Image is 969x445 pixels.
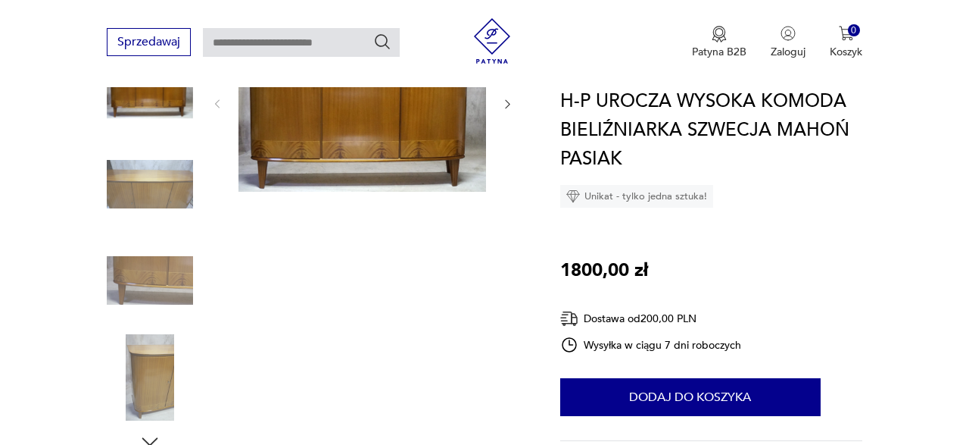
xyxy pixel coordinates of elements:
img: Ikonka użytkownika [780,26,796,41]
p: Zaloguj [771,45,805,59]
p: Koszyk [830,45,862,59]
img: Ikona medalu [712,26,727,42]
button: Zaloguj [771,26,805,59]
p: Patyna B2B [692,45,746,59]
button: 0Koszyk [830,26,862,59]
img: Zdjęcie produktu H-P UROCZA WYSOKA KOMODA BIELIŹNIARKA SZWECJA MAHOŃ PASIAK [238,14,486,192]
img: Zdjęcie produktu H-P UROCZA WYSOKA KOMODA BIELIŹNIARKA SZWECJA MAHOŃ PASIAK [107,141,193,227]
button: Dodaj do koszyka [560,378,821,416]
img: Zdjęcie produktu H-P UROCZA WYSOKA KOMODA BIELIŹNIARKA SZWECJA MAHOŃ PASIAK [107,44,193,130]
div: 0 [848,24,861,37]
img: Zdjęcie produktu H-P UROCZA WYSOKA KOMODA BIELIŹNIARKA SZWECJA MAHOŃ PASIAK [107,237,193,324]
button: Szukaj [373,33,391,51]
img: Ikona dostawy [560,309,578,328]
img: Ikona koszyka [839,26,854,41]
p: 1800,00 zł [560,256,648,285]
div: Wysyłka w ciągu 7 dni roboczych [560,336,742,354]
a: Ikona medaluPatyna B2B [692,26,746,59]
button: Patyna B2B [692,26,746,59]
img: Patyna - sklep z meblami i dekoracjami vintage [469,18,515,64]
a: Sprzedawaj [107,38,191,49]
img: Ikona diamentu [566,190,580,203]
h1: H-P UROCZA WYSOKA KOMODA BIELIŹNIARKA SZWECJA MAHOŃ PASIAK [560,87,862,174]
button: Sprzedawaj [107,28,191,56]
img: Zdjęcie produktu H-P UROCZA WYSOKA KOMODA BIELIŹNIARKA SZWECJA MAHOŃ PASIAK [107,334,193,421]
div: Unikat - tylko jedna sztuka! [560,185,713,208]
div: Dostawa od 200,00 PLN [560,309,742,328]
